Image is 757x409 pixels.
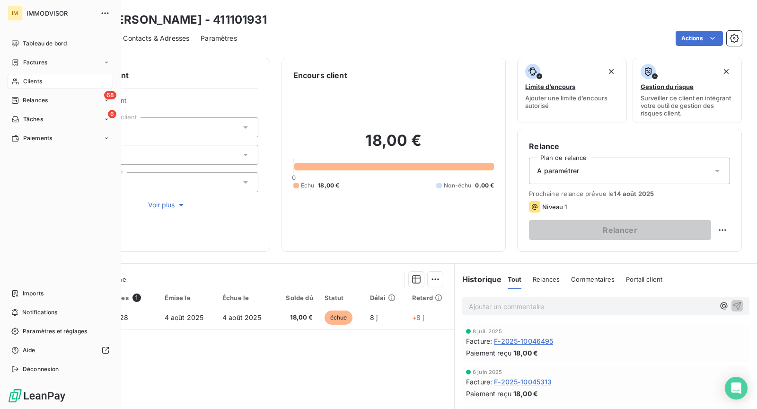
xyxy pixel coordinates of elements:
span: Niveau 1 [542,203,567,211]
span: +8 j [412,313,424,321]
h3: EI - [PERSON_NAME] - 411101931 [83,11,267,28]
span: Paiement reçu [466,389,511,399]
span: Gestion du risque [641,83,694,90]
span: Ajouter une limite d’encours autorisé [525,94,618,109]
span: F-2025-10045313 [494,377,552,387]
span: Limite d’encours [525,83,575,90]
a: Paiements [8,131,113,146]
span: Tableau de bord [23,39,67,48]
span: Factures [23,58,47,67]
span: Propriétés Client [76,97,258,110]
a: Tableau de bord [8,36,113,51]
span: Paiements [23,134,52,142]
span: Portail client [626,276,662,283]
h6: Informations client [57,70,258,81]
span: Relances [23,96,48,105]
span: 6 juin 2025 [473,369,502,375]
span: échue [325,311,353,325]
span: 4 août 2025 [165,313,204,321]
img: Logo LeanPay [8,388,66,403]
h6: Encours client [293,70,347,81]
span: 0,00 € [475,181,494,190]
span: 8 j [370,313,378,321]
span: Voir plus [148,200,186,210]
span: Aide [23,346,35,355]
span: Commentaires [571,276,615,283]
span: Clients [23,77,42,86]
span: A paramétrer [537,166,579,176]
span: Imports [23,289,44,298]
button: Actions [676,31,723,46]
div: Émise le [165,294,211,302]
div: IM [8,6,23,21]
span: Non-échu [444,181,471,190]
h2: 18,00 € [293,131,494,160]
span: 6 [108,110,116,118]
span: Facture : [466,336,492,346]
div: Échue le [222,294,269,302]
span: Tout [508,276,522,283]
a: Paramètres et réglages [8,324,113,339]
span: Facture : [466,377,492,387]
span: 1 [132,293,141,302]
span: Déconnexion [23,365,59,373]
button: Voir plus [76,200,258,210]
span: Prochaine relance prévue le [529,190,730,197]
div: Statut [325,294,359,302]
span: Contacts & Adresses [123,34,189,43]
span: 18,00 € [318,181,339,190]
a: Factures [8,55,113,70]
span: Relances [533,276,560,283]
a: 6Tâches [8,112,113,127]
span: 18,00 € [513,348,538,358]
button: Gestion du risqueSurveiller ce client en intégrant votre outil de gestion des risques client. [633,58,742,123]
span: 14 août 2025 [614,190,654,197]
button: Relancer [529,220,711,240]
h6: Historique [455,274,502,285]
a: Clients [8,74,113,89]
h6: Relance [529,141,730,152]
span: Paramètres et réglages [23,327,87,336]
a: Aide [8,343,113,358]
span: Paramètres [201,34,237,43]
span: F-2025-10046495 [494,336,553,346]
span: 68 [104,91,116,99]
div: Délai [370,294,401,302]
span: 0 [292,174,296,181]
span: 8 juil. 2025 [473,329,502,334]
a: Imports [8,286,113,301]
span: 18,00 € [513,389,538,399]
a: 68Relances [8,93,113,108]
div: Solde dû [280,294,313,302]
span: Notifications [22,308,57,317]
span: Paiement reçu [466,348,511,358]
button: Limite d’encoursAjouter une limite d’encours autorisé [517,58,626,123]
span: 4 août 2025 [222,313,262,321]
span: IMMODVISOR [26,9,95,17]
span: Surveiller ce client en intégrant votre outil de gestion des risques client. [641,94,734,117]
div: Open Intercom Messenger [725,377,748,400]
span: 18,00 € [280,313,313,322]
span: Échu [301,181,315,190]
div: Retard [412,294,449,302]
span: Tâches [23,115,43,124]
